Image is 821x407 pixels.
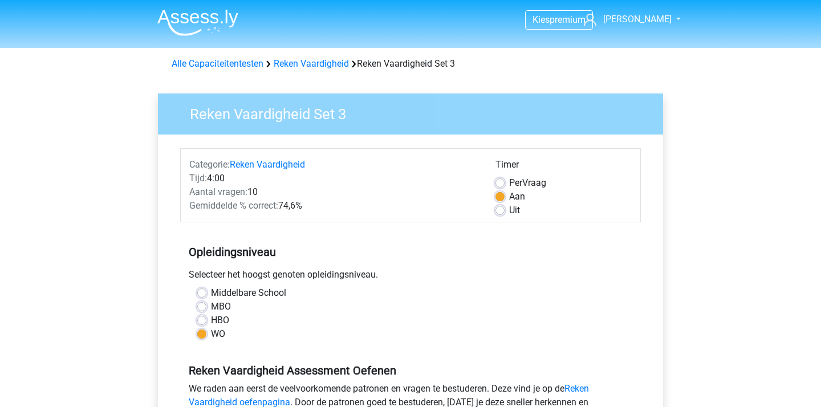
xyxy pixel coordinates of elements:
[189,364,632,377] h5: Reken Vaardigheid Assessment Oefenen
[181,185,487,199] div: 10
[230,159,305,170] a: Reken Vaardigheid
[167,57,654,71] div: Reken Vaardigheid Set 3
[172,58,263,69] a: Alle Capaciteitentesten
[189,173,207,184] span: Tijd:
[157,9,238,36] img: Assessly
[274,58,349,69] a: Reken Vaardigheid
[211,327,225,341] label: WO
[189,159,230,170] span: Categorie:
[509,176,546,190] label: Vraag
[211,286,286,300] label: Middelbare School
[181,172,487,185] div: 4:00
[579,13,673,26] a: [PERSON_NAME]
[189,186,247,197] span: Aantal vragen:
[181,199,487,213] div: 74,6%
[509,190,525,203] label: Aan
[550,14,586,25] span: premium
[189,200,278,211] span: Gemiddelde % correct:
[526,12,592,27] a: Kiespremium
[603,14,672,25] span: [PERSON_NAME]
[211,300,231,314] label: MBO
[509,203,520,217] label: Uit
[495,158,632,176] div: Timer
[180,268,641,286] div: Selecteer het hoogst genoten opleidingsniveau.
[176,101,655,123] h3: Reken Vaardigheid Set 3
[533,14,550,25] span: Kies
[509,177,522,188] span: Per
[211,314,229,327] label: HBO
[189,241,632,263] h5: Opleidingsniveau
